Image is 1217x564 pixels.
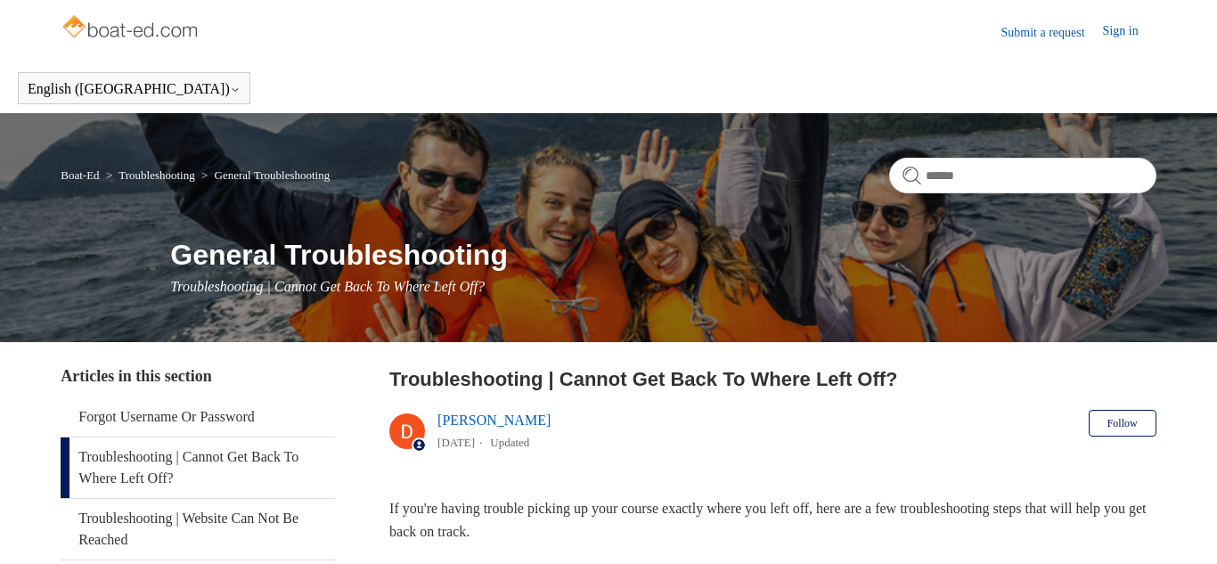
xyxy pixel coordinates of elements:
[1001,23,1103,42] a: Submit a request
[490,436,529,449] li: Updated
[61,367,211,385] span: Articles in this section
[61,168,102,182] li: Boat-Ed
[170,279,485,294] span: Troubleshooting | Cannot Get Back To Where Left Off?
[61,11,202,46] img: Boat-Ed Help Center home page
[215,168,331,182] a: General Troubleshooting
[437,413,551,428] a: [PERSON_NAME]
[1103,21,1156,43] a: Sign in
[389,497,1156,543] p: If you're having trouble picking up your course exactly where you left off, here are a few troubl...
[118,168,194,182] a: Troubleshooting
[28,81,241,97] button: English ([GEOGRAPHIC_DATA])
[198,168,330,182] li: General Troubleshooting
[889,158,1156,193] input: Search
[61,168,99,182] a: Boat-Ed
[170,233,1156,276] h1: General Troubleshooting
[102,168,198,182] li: Troubleshooting
[389,364,1156,394] h2: Troubleshooting | Cannot Get Back To Where Left Off?
[437,436,475,449] time: 05/14/2024, 16:31
[61,437,334,498] a: Troubleshooting | Cannot Get Back To Where Left Off?
[61,397,334,437] a: Forgot Username Or Password
[61,499,334,560] a: Troubleshooting | Website Can Not Be Reached
[1089,410,1156,437] button: Follow Article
